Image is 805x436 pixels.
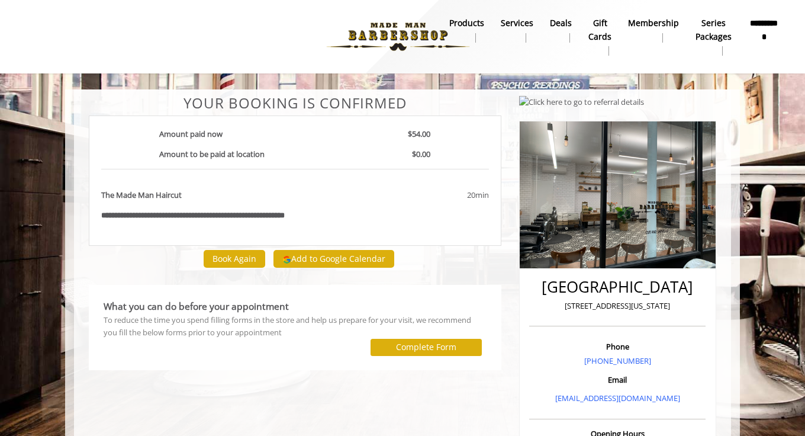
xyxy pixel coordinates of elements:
b: products [449,17,484,30]
b: Membership [628,17,679,30]
b: Amount paid now [159,129,223,139]
b: Series packages [695,17,732,43]
img: Click here to go to referral details [519,96,644,108]
a: DealsDeals [542,15,580,46]
b: Services [501,17,533,30]
a: Productsproducts [441,15,492,46]
h3: Email [532,376,703,384]
b: gift cards [588,17,611,43]
button: Book Again [204,250,265,267]
button: Add to Google Calendar [273,250,394,268]
label: Complete Form [396,342,456,352]
a: MembershipMembership [620,15,687,46]
button: Complete Form [371,339,482,356]
h3: Phone [532,342,703,351]
b: Deals [550,17,572,30]
img: Made Man Barbershop logo [317,4,479,69]
div: 20min [371,189,488,201]
a: [PHONE_NUMBER] [584,355,651,366]
a: Gift cardsgift cards [580,15,620,59]
a: Series packagesSeries packages [687,15,740,59]
h2: [GEOGRAPHIC_DATA] [532,278,703,296]
a: [EMAIL_ADDRESS][DOMAIN_NAME] [555,393,680,403]
center: Your Booking is confirmed [89,95,501,111]
b: The Made Man Haircut [101,189,182,201]
b: What you can do before your appointment [104,300,289,313]
b: $54.00 [408,129,430,139]
b: $0.00 [412,149,430,159]
b: Amount to be paid at location [159,149,265,159]
p: [STREET_ADDRESS][US_STATE] [532,300,703,312]
div: To reduce the time you spend filling forms in the store and help us prepare for your visit, we re... [104,314,487,339]
a: ServicesServices [492,15,542,46]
